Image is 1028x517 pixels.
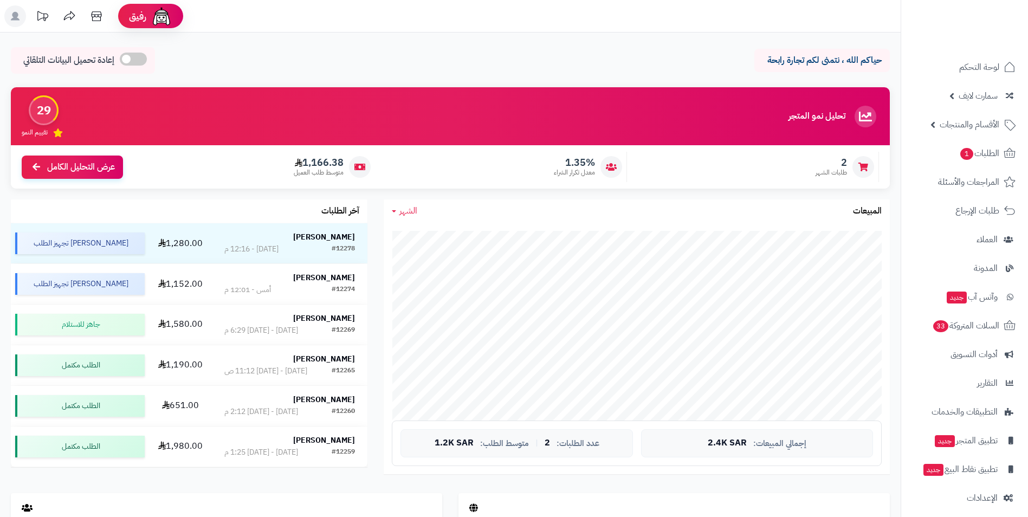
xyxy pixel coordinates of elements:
span: طلبات الإرجاع [955,203,999,218]
span: متوسط الطلب: [480,439,529,448]
span: المراجعات والأسئلة [938,175,999,190]
h3: المبيعات [853,206,882,216]
a: السلات المتروكة33 [908,313,1021,339]
span: الشهر [399,204,417,217]
span: معدل تكرار الشراء [554,168,595,177]
span: 2 [545,438,550,448]
a: تطبيق نقاط البيعجديد [908,456,1021,482]
span: تطبيق المتجر [934,433,998,448]
div: [PERSON_NAME] تجهيز الطلب [15,273,145,295]
span: 1 [960,148,973,160]
span: التقارير [977,376,998,391]
span: عدد الطلبات: [557,439,599,448]
td: 1,580.00 [149,305,212,345]
td: 1,152.00 [149,264,212,304]
strong: [PERSON_NAME] [293,231,355,243]
span: سمارت لايف [959,88,998,104]
h3: تحليل نمو المتجر [788,112,845,121]
a: وآتس آبجديد [908,284,1021,310]
div: #12274 [332,285,355,295]
h3: آخر الطلبات [321,206,359,216]
span: وآتس آب [946,289,998,305]
span: أدوات التسويق [951,347,998,362]
span: تطبيق نقاط البيع [922,462,998,477]
a: المدونة [908,255,1021,281]
span: جديد [923,464,943,476]
span: التطبيقات والخدمات [932,404,998,419]
td: 1,980.00 [149,426,212,467]
span: طلبات الشهر [816,168,847,177]
img: ai-face.png [151,5,172,27]
span: الطلبات [959,146,999,161]
span: عرض التحليل الكامل [47,161,115,173]
div: [DATE] - [DATE] 1:25 م [224,447,298,458]
span: 1.35% [554,157,595,169]
a: العملاء [908,227,1021,253]
span: 2 [816,157,847,169]
a: طلبات الإرجاع [908,198,1021,224]
span: | [535,439,538,447]
div: الطلب مكتمل [15,395,145,417]
a: التطبيقات والخدمات [908,399,1021,425]
div: جاهز للاستلام [15,314,145,335]
div: [DATE] - [DATE] 6:29 م [224,325,298,336]
strong: [PERSON_NAME] [293,353,355,365]
p: حياكم الله ، نتمنى لكم تجارة رابحة [762,54,882,67]
div: الطلب مكتمل [15,354,145,376]
span: جديد [935,435,955,447]
td: 1,280.00 [149,223,212,263]
span: جديد [947,292,967,303]
div: #12260 [332,406,355,417]
strong: [PERSON_NAME] [293,435,355,446]
div: [DATE] - [DATE] 11:12 ص [224,366,307,377]
div: [PERSON_NAME] تجهيز الطلب [15,232,145,254]
a: تحديثات المنصة [29,5,56,30]
span: 33 [933,320,948,332]
div: #12259 [332,447,355,458]
div: [DATE] - 12:16 م [224,244,279,255]
span: إجمالي المبيعات: [753,439,806,448]
a: أدوات التسويق [908,341,1021,367]
a: لوحة التحكم [908,54,1021,80]
div: #12278 [332,244,355,255]
a: تطبيق المتجرجديد [908,428,1021,454]
div: الطلب مكتمل [15,436,145,457]
span: 1.2K SAR [435,438,474,448]
span: 2.4K SAR [708,438,747,448]
a: عرض التحليل الكامل [22,156,123,179]
span: لوحة التحكم [959,60,999,75]
a: الطلبات1 [908,140,1021,166]
a: الإعدادات [908,485,1021,511]
div: #12269 [332,325,355,336]
span: الإعدادات [967,490,998,506]
div: أمس - 12:01 م [224,285,271,295]
a: الشهر [392,205,417,217]
a: المراجعات والأسئلة [908,169,1021,195]
td: 651.00 [149,386,212,426]
a: التقارير [908,370,1021,396]
span: رفيق [129,10,146,23]
strong: [PERSON_NAME] [293,394,355,405]
span: العملاء [977,232,998,247]
span: متوسط طلب العميل [294,168,344,177]
div: [DATE] - [DATE] 2:12 م [224,406,298,417]
span: المدونة [974,261,998,276]
span: إعادة تحميل البيانات التلقائي [23,54,114,67]
strong: [PERSON_NAME] [293,313,355,324]
td: 1,190.00 [149,345,212,385]
strong: [PERSON_NAME] [293,272,355,283]
span: السلات المتروكة [932,318,999,333]
div: #12265 [332,366,355,377]
span: 1,166.38 [294,157,344,169]
span: تقييم النمو [22,128,48,137]
span: الأقسام والمنتجات [940,117,999,132]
